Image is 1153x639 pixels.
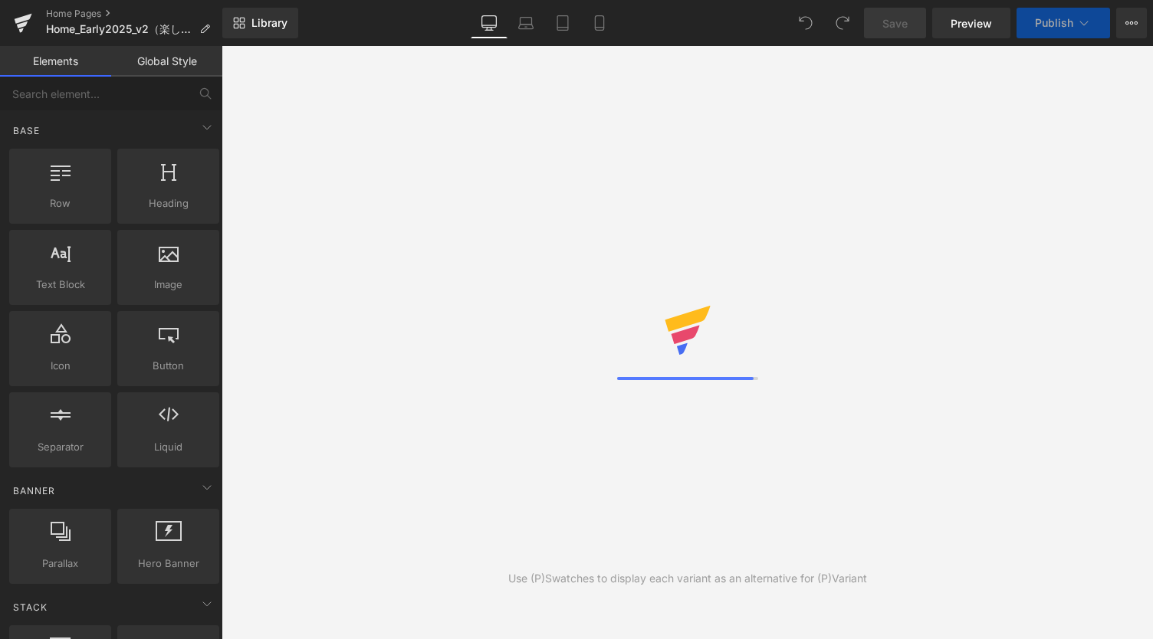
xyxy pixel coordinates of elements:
span: Save [882,15,908,31]
span: Parallax [14,555,107,572]
a: Tablet [544,8,581,38]
span: Banner [11,483,57,498]
span: Image [122,277,215,293]
span: Hero Banner [122,555,215,572]
a: Desktop [471,8,508,38]
span: Text Block [14,277,107,293]
span: Library [251,16,287,30]
span: Preview [951,15,992,31]
span: Button [122,358,215,374]
a: Global Style [111,46,222,77]
a: Home Pages [46,8,222,20]
a: Laptop [508,8,544,38]
span: Base [11,123,41,138]
span: Home_Early2025_v2（楽しみに） [46,23,193,35]
span: Liquid [122,439,215,455]
span: Separator [14,439,107,455]
a: Preview [932,8,1010,38]
button: Publish [1017,8,1110,38]
span: Row [14,195,107,211]
button: Undo [790,8,821,38]
a: Mobile [581,8,618,38]
span: Stack [11,600,49,614]
span: Icon [14,358,107,374]
button: Redo [827,8,858,38]
button: More [1116,8,1147,38]
span: Publish [1035,17,1073,29]
div: Use (P)Swatches to display each variant as an alternative for (P)Variant [508,570,867,587]
span: Heading [122,195,215,211]
a: New Library [222,8,298,38]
